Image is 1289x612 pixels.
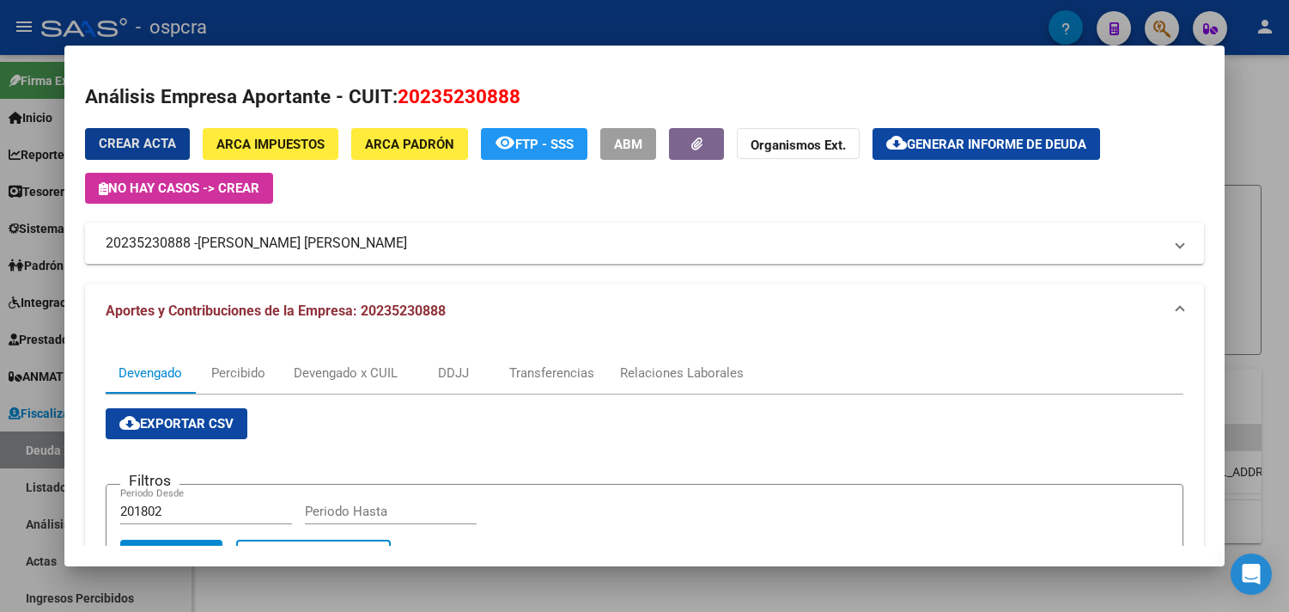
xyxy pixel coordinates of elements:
h3: Filtros [120,471,179,490]
button: ABM [600,128,656,160]
mat-icon: cloud_download [119,413,140,433]
div: Relaciones Laborales [620,364,744,382]
span: ARCA Impuestos [216,137,325,152]
span: Crear Acta [99,136,176,151]
mat-expansion-panel-header: 20235230888 -[PERSON_NAME] [PERSON_NAME] [85,223,1204,264]
div: DDJJ [438,364,469,382]
mat-expansion-panel-header: Aportes y Contribuciones de la Empresa: 20235230888 [85,284,1204,339]
button: ARCA Impuestos [203,128,338,160]
button: No hay casos -> Crear [85,173,273,204]
span: ARCA Padrón [365,137,454,152]
span: Aportes y Contribuciones de la Empresa: 20235230888 [106,303,446,319]
button: Exportar CSV [106,408,247,439]
span: FTP - SSS [515,137,574,152]
div: Open Intercom Messenger [1231,554,1272,595]
button: Borrar Filtros [236,540,391,574]
button: Organismos Ext. [737,128,860,160]
h2: Análisis Empresa Aportante - CUIT: [85,83,1204,112]
button: ARCA Padrón [351,128,468,160]
button: FTP - SSS [481,128,587,160]
button: Generar informe de deuda [873,128,1100,160]
mat-panel-title: 20235230888 - [106,233,1163,254]
div: Devengado [119,364,182,382]
mat-icon: cloud_download [886,132,907,153]
div: Percibido [211,364,265,382]
button: Buscar [120,540,222,574]
span: 20235230888 [398,85,520,107]
div: Devengado x CUIL [294,364,398,382]
div: Transferencias [509,364,594,382]
span: ABM [614,137,642,152]
span: Generar informe de deuda [907,137,1086,152]
strong: Organismos Ext. [751,138,846,153]
span: No hay casos -> Crear [99,181,259,196]
span: Exportar CSV [119,416,234,431]
span: [PERSON_NAME] [PERSON_NAME] [198,233,407,254]
mat-icon: remove_red_eye [495,132,515,153]
button: Crear Acta [85,128,190,160]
